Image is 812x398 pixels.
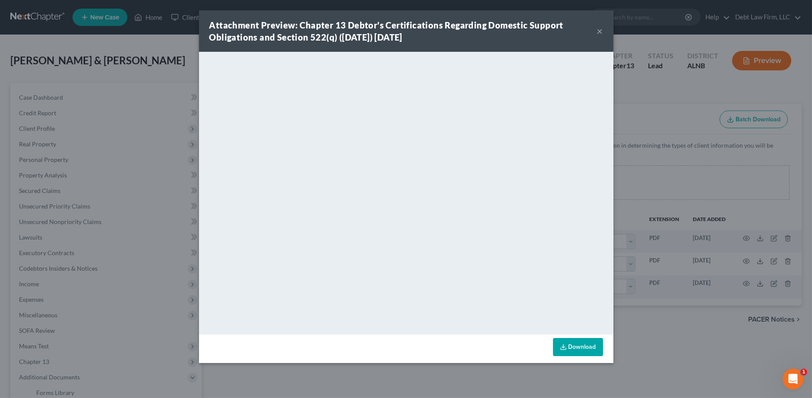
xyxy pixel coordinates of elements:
button: × [597,26,603,36]
span: 1 [800,369,807,376]
iframe: <object ng-attr-data='[URL][DOMAIN_NAME]' type='application/pdf' width='100%' height='650px'></ob... [199,52,613,332]
a: Download [553,338,603,356]
iframe: Intercom live chat [783,369,803,389]
strong: Attachment Preview: Chapter 13 Debtor's Certifications Regarding Domestic Support Obligations and... [209,20,563,42]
